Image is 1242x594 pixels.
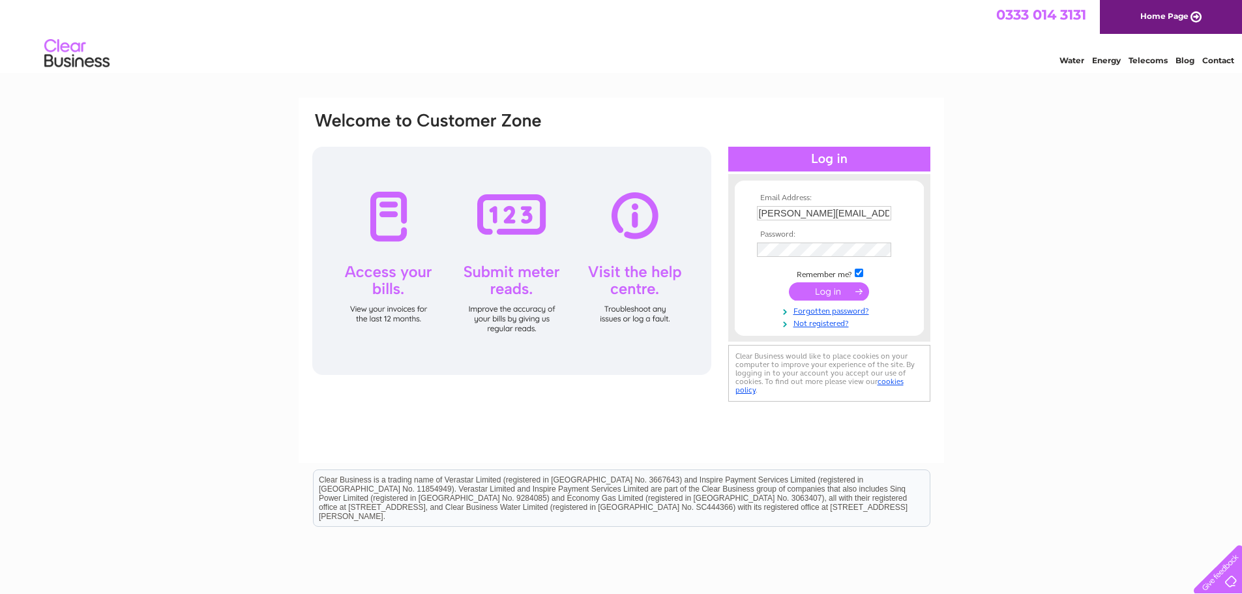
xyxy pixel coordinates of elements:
[754,267,905,280] td: Remember me?
[728,345,930,402] div: Clear Business would like to place cookies on your computer to improve your experience of the sit...
[1059,55,1084,65] a: Water
[1129,55,1168,65] a: Telecoms
[754,194,905,203] th: Email Address:
[789,282,869,301] input: Submit
[1202,55,1234,65] a: Contact
[735,377,904,394] a: cookies policy
[757,304,905,316] a: Forgotten password?
[757,316,905,329] a: Not registered?
[1092,55,1121,65] a: Energy
[996,7,1086,23] a: 0333 014 3131
[44,34,110,74] img: logo.png
[314,7,930,63] div: Clear Business is a trading name of Verastar Limited (registered in [GEOGRAPHIC_DATA] No. 3667643...
[754,230,905,239] th: Password:
[1175,55,1194,65] a: Blog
